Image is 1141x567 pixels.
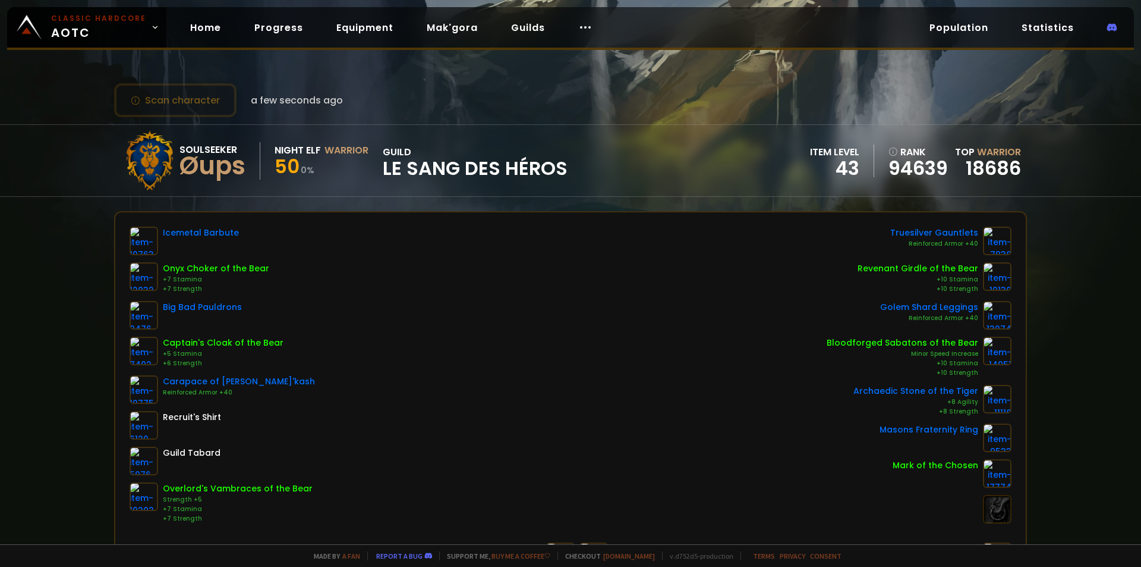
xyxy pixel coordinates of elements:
[251,93,343,108] span: a few seconds ago
[342,552,360,560] a: a fan
[130,301,158,330] img: item-9476
[51,13,146,42] span: AOTC
[245,15,313,40] a: Progress
[810,159,859,177] div: 43
[130,337,158,365] img: item-7492
[163,349,283,359] div: +5 Stamina
[853,407,978,416] div: +8 Strength
[810,552,841,560] a: Consent
[753,552,775,560] a: Terms
[7,7,166,48] a: Classic HardcoreAOTC
[163,411,221,424] div: Recruit's Shirt
[888,159,948,177] a: 94639
[383,159,568,177] span: Le Sang Des Héros
[853,385,978,397] div: Archaedic Stone of the Tiger
[163,505,313,514] div: +7 Stamina
[983,301,1011,330] img: item-13074
[130,411,158,440] img: item-6120
[114,83,237,117] button: Scan character
[880,301,978,314] div: Golem Shard Leggings
[880,424,978,436] div: Masons Fraternity Ring
[130,262,158,291] img: item-12032
[858,262,978,275] div: Revenant Girdle of the Bear
[163,483,313,495] div: Overlord's Vambraces of the Bear
[163,359,283,368] div: +6 Strength
[827,359,978,368] div: +10 Stamina
[983,459,1011,488] img: item-17774
[810,145,859,159] div: item level
[502,15,554,40] a: Guilds
[163,301,242,314] div: Big Bad Pauldrons
[376,552,423,560] a: Report a bug
[383,145,568,177] div: guild
[853,397,978,407] div: +8 Agility
[324,143,368,158] div: Warrior
[827,368,978,378] div: +10 Strength
[130,227,158,255] img: item-10763
[179,157,245,175] div: Øups
[890,227,978,239] div: Truesilver Gauntlets
[880,314,978,323] div: Reinforced Armor +40
[1012,15,1083,40] a: Statistics
[456,543,541,555] div: Vanquisher's Sword
[51,13,146,24] small: Classic Hardcore
[275,143,321,158] div: Night Elf
[983,227,1011,255] img: item-7938
[163,447,220,459] div: Guild Tabard
[275,153,300,180] span: 50
[301,164,314,176] small: 0 %
[827,337,978,349] div: Bloodforged Sabatons of the Bear
[603,552,655,560] a: [DOMAIN_NAME]
[163,262,269,275] div: Onyx Choker of the Bear
[983,262,1011,291] img: item-10130
[439,552,550,560] span: Support me,
[613,543,686,555] div: Wall of the Dead
[827,349,978,359] div: Minor Speed Increase
[858,284,978,294] div: +10 Strength
[179,142,245,157] div: Soulseeker
[983,337,1011,365] img: item-14951
[327,15,403,40] a: Equipment
[130,375,158,404] img: item-10775
[888,145,948,159] div: rank
[966,155,1021,181] a: 18686
[163,275,269,284] div: +7 Stamina
[130,483,158,511] img: item-10202
[417,15,487,40] a: Mak'gora
[852,543,978,555] div: Crusader Bow of the Monkey
[858,275,978,284] div: +10 Stamina
[780,552,805,560] a: Privacy
[181,15,231,40] a: Home
[491,552,550,560] a: Buy me a coffee
[890,239,978,249] div: Reinforced Armor +40
[163,495,313,505] div: Strength +5
[163,388,315,397] div: Reinforced Armor +40
[163,227,239,239] div: Icemetal Barbute
[920,15,998,40] a: Population
[893,459,978,472] div: Mark of the Chosen
[163,337,283,349] div: Captain's Cloak of the Bear
[983,385,1011,413] img: item-11118
[130,447,158,475] img: item-5976
[163,284,269,294] div: +7 Strength
[163,375,315,388] div: Carapace of [PERSON_NAME]'kash
[163,514,313,524] div: +7 Strength
[977,145,1021,159] span: Warrior
[955,145,1021,159] div: Top
[307,552,360,560] span: Made by
[662,552,733,560] span: v. d752d5 - production
[557,552,655,560] span: Checkout
[983,424,1011,452] img: item-9533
